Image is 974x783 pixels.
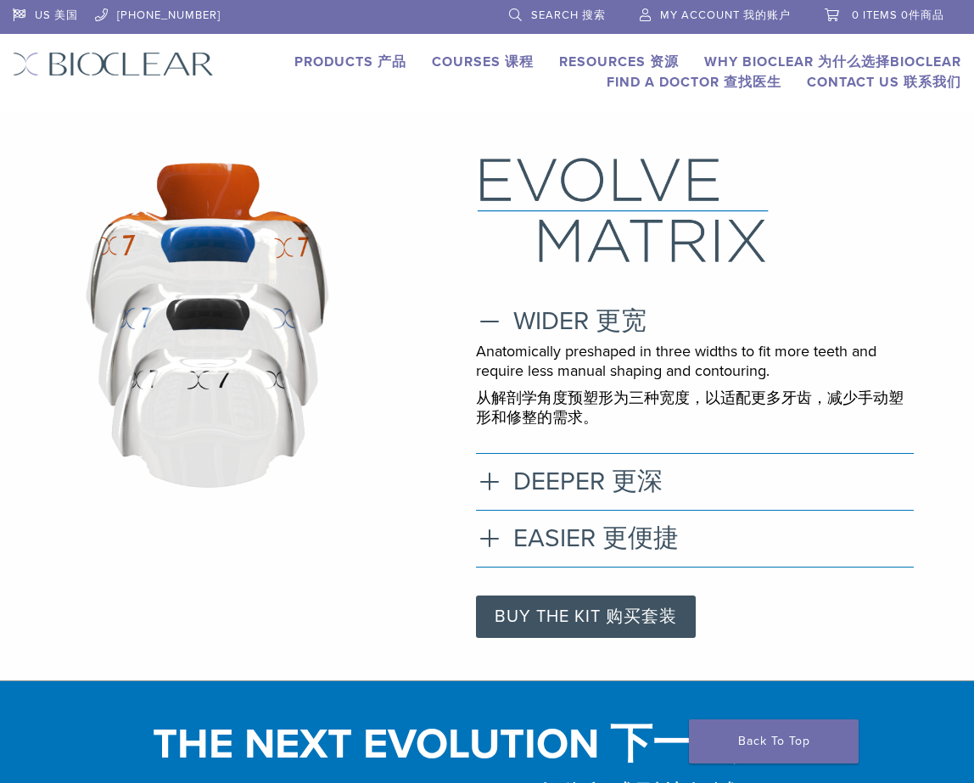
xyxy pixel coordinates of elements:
img: Bioclear [13,52,214,76]
span: 美国 [54,8,78,22]
span: 更便捷 [602,523,679,554]
h3: EASIER [476,523,915,554]
a: BUY THE KIT 购买套装 [476,596,696,638]
span: 0件商品 [901,8,944,22]
a: Contact Us 联系我们 [807,74,961,91]
span: 资源 [650,53,679,70]
a: Why Bioclear 为什么选择Bioclear [704,53,961,70]
a: Resources 资源 [559,53,679,70]
span: 课程 [505,53,534,70]
span: 我的账户 [743,8,791,22]
span: 更宽 [596,305,647,337]
span: 联系我们 [904,74,961,91]
span: 下一次进化 [610,719,822,769]
span: 搜索 [582,8,606,22]
a: Find A Doctor 查找医生 [607,74,781,91]
span: 查找医生 [724,74,781,91]
span: 0 items [852,8,944,22]
a: Courses 课程 [432,53,534,70]
span: 从解剖学角度预塑形为三种宽度，以适配更多牙齿，减少手动塑形和修整的需求。 [476,389,904,427]
h3: DEEPER [476,467,915,497]
span: 购买套装 [606,607,677,627]
span: Search [531,8,606,22]
a: Products 产品 [294,53,406,70]
p: Anatomically preshaped in three widths to fit more teeth and require less manual shaping and cont... [476,342,915,428]
span: 为什么选择Bioclear [818,53,961,70]
span: 产品 [378,53,406,70]
span: 更深 [612,466,663,497]
span: My Account [660,8,791,22]
a: Back To Top [689,719,859,763]
h3: WIDER [476,306,915,337]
